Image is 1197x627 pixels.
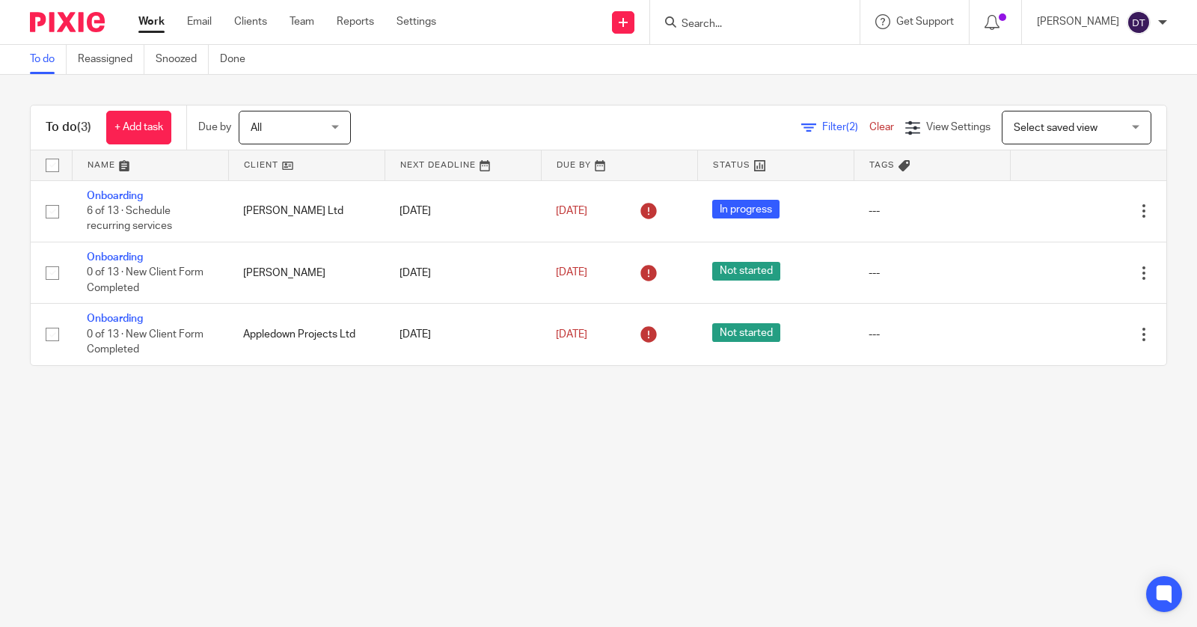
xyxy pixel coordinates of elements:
td: [PERSON_NAME] [228,242,385,303]
span: 0 of 13 · New Client Form Completed [87,268,203,294]
p: Due by [198,120,231,135]
a: Settings [397,14,436,29]
a: Done [220,45,257,74]
a: Onboarding [87,191,143,201]
td: [DATE] [385,180,541,242]
a: Onboarding [87,313,143,324]
span: Not started [712,323,780,342]
td: [DATE] [385,304,541,365]
a: Email [187,14,212,29]
a: Team [290,14,314,29]
h1: To do [46,120,91,135]
span: [DATE] [556,206,587,216]
p: [PERSON_NAME] [1037,14,1119,29]
span: Filter [822,122,869,132]
a: Snoozed [156,45,209,74]
td: [DATE] [385,242,541,303]
span: (3) [77,121,91,133]
span: Tags [869,161,895,169]
a: Reassigned [78,45,144,74]
span: All [251,123,262,133]
div: --- [869,266,995,281]
span: Get Support [896,16,954,27]
a: Reports [337,14,374,29]
a: To do [30,45,67,74]
span: 6 of 13 · Schedule recurring services [87,206,172,232]
a: Clients [234,14,267,29]
td: Appledown Projects Ltd [228,304,385,365]
a: + Add task [106,111,171,144]
div: --- [869,204,995,218]
a: Work [138,14,165,29]
span: View Settings [926,122,991,132]
img: Pixie [30,12,105,32]
span: (2) [846,122,858,132]
a: Onboarding [87,252,143,263]
div: --- [869,327,995,342]
span: Select saved view [1014,123,1097,133]
a: Clear [869,122,894,132]
input: Search [680,18,815,31]
span: [DATE] [556,268,587,278]
span: [DATE] [556,329,587,340]
img: svg%3E [1127,10,1151,34]
td: [PERSON_NAME] Ltd [228,180,385,242]
span: Not started [712,262,780,281]
span: In progress [712,200,780,218]
span: 0 of 13 · New Client Form Completed [87,329,203,355]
